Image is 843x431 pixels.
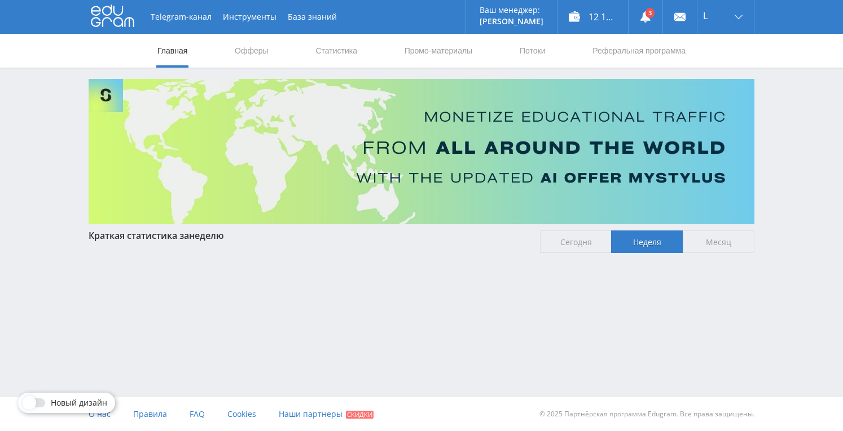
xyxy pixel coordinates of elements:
span: FAQ [190,408,205,419]
a: Реферальная программа [591,34,687,68]
a: Статистика [314,34,358,68]
span: Cookies [227,408,256,419]
a: Наши партнеры Скидки [279,397,374,431]
a: Офферы [234,34,270,68]
p: Ваш менеджер: [480,6,543,15]
span: L [703,11,708,20]
a: Правила [133,397,167,431]
a: Промо-материалы [403,34,473,68]
div: © 2025 Партнёрская программа Edugram. Все права защищены. [427,397,754,431]
a: О нас [89,397,111,431]
div: Краткая статистика за [89,230,529,241]
a: Главная [156,34,188,68]
span: Неделя [611,230,683,253]
a: FAQ [190,397,205,431]
span: Месяц [683,230,754,253]
span: Наши партнеры [279,408,343,419]
img: Banner [89,79,754,224]
a: Cookies [227,397,256,431]
span: Правила [133,408,167,419]
p: [PERSON_NAME] [480,17,543,26]
span: О нас [89,408,111,419]
span: Скидки [346,411,374,419]
span: Новый дизайн [51,398,107,407]
span: неделю [189,229,224,242]
a: Потоки [519,34,547,68]
span: Сегодня [540,230,612,253]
